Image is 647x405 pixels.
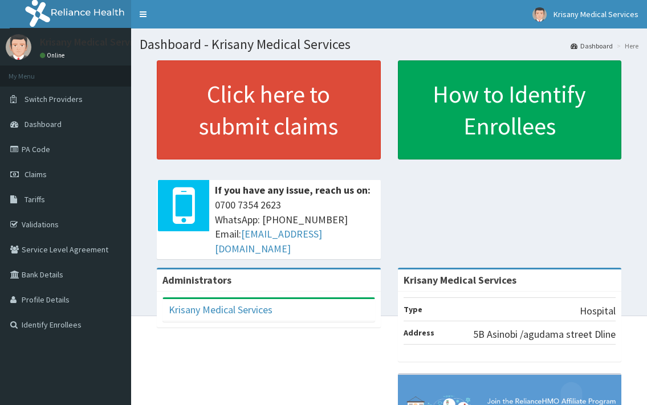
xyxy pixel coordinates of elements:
[25,194,45,204] span: Tariffs
[215,227,322,255] a: [EMAIL_ADDRESS][DOMAIN_NAME]
[162,273,231,287] b: Administrators
[40,37,148,47] p: Krisany Medical Services
[215,183,371,197] b: If you have any issue, reach us on:
[571,41,613,51] a: Dashboard
[25,94,83,104] span: Switch Providers
[157,60,381,159] a: Click here to submit claims
[404,328,434,338] b: Address
[25,119,62,129] span: Dashboard
[404,273,516,287] strong: Krisany Medical Services
[398,60,622,159] a: How to Identify Enrollees
[6,34,31,60] img: User Image
[169,303,272,316] a: Krisany Medical Services
[25,169,47,179] span: Claims
[140,37,638,52] h1: Dashboard - Krisany Medical Services
[554,9,638,19] span: Krisany Medical Services
[40,51,67,59] a: Online
[532,7,547,22] img: User Image
[404,304,422,314] b: Type
[215,198,375,256] span: 0700 7354 2623 WhatsApp: [PHONE_NUMBER] Email:
[473,327,616,342] p: 5B Asinobi /agudama street Dline
[580,304,616,318] p: Hospital
[614,41,638,51] li: Here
